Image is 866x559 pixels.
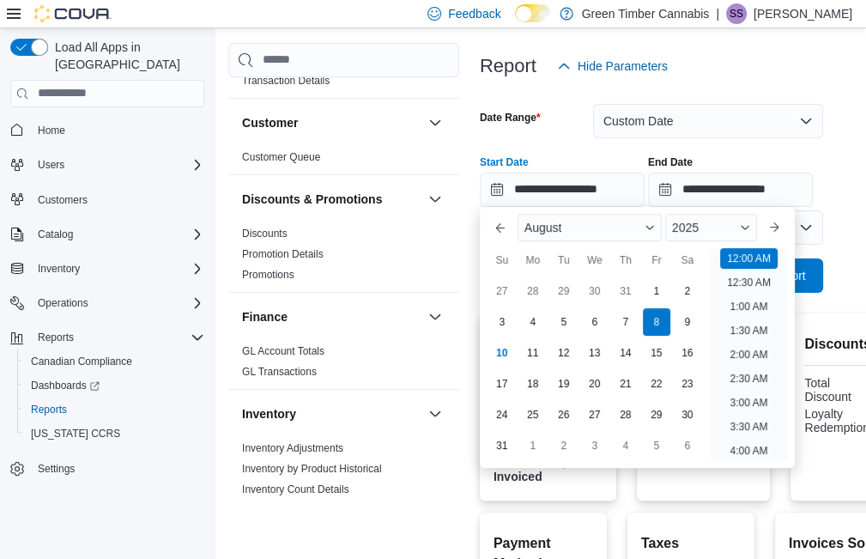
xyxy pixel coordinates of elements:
span: Discounts [242,227,288,240]
button: Users [3,153,211,177]
div: Customer [228,147,459,174]
div: day-7 [612,308,639,336]
div: day-31 [612,277,639,305]
span: Washington CCRS [24,423,204,444]
button: Users [31,155,71,175]
div: Button. Open the month selector. August is currently selected. [518,214,662,241]
h3: Customer [242,114,298,131]
button: Inventory [3,257,211,281]
input: Press the down key to enter a popover containing a calendar. Press the escape key to close the po... [480,173,645,207]
button: Hide Parameters [550,49,675,83]
h3: Finance [242,308,288,325]
h3: Report [480,56,536,76]
div: day-23 [674,370,701,398]
button: Customers [3,187,211,212]
div: Su [488,246,516,274]
div: day-25 [519,401,547,428]
li: 3:30 AM [723,416,774,437]
div: Tu [550,246,578,274]
div: day-8 [643,308,670,336]
button: Inventory [242,405,421,422]
strong: Total Invoiced [494,456,542,483]
button: Discounts & Promotions [425,189,445,210]
button: [US_STATE] CCRS [17,422,211,446]
h3: Inventory [242,405,296,422]
span: Promotions [242,268,294,282]
a: Inventory Adjustments [242,442,343,454]
span: Customers [31,189,204,210]
div: day-19 [550,370,578,398]
a: Discounts [242,228,288,240]
li: 2:30 AM [723,368,774,389]
li: 4:00 AM [723,441,774,461]
span: Reports [31,403,67,416]
span: Catalog [38,228,73,241]
div: day-27 [581,401,609,428]
button: Finance [425,307,445,327]
span: Inventory Count Details [242,483,349,496]
div: Discounts & Promotions [228,223,459,292]
a: Inventory Count Details [242,483,349,495]
span: Settings [31,458,204,479]
div: day-21 [612,370,639,398]
span: Inventory [31,258,204,279]
div: day-30 [581,277,609,305]
div: day-4 [612,432,639,459]
span: Home [31,119,204,141]
h3: Discounts & Promotions [242,191,382,208]
div: day-6 [581,308,609,336]
button: Previous Month [487,214,514,241]
div: Th [612,246,639,274]
button: Reports [31,327,81,348]
span: Dark Mode [515,22,516,23]
div: day-4 [519,308,547,336]
a: Transaction Details [242,75,330,87]
h2: Taxes [641,533,741,554]
button: Inventory [425,404,445,424]
span: GL Account Totals [242,344,324,358]
li: 12:30 AM [720,272,778,293]
a: GL Transactions [242,366,317,378]
div: day-20 [581,370,609,398]
a: Customers [31,190,94,210]
div: day-17 [488,370,516,398]
button: Operations [31,293,95,313]
button: Home [3,118,211,143]
div: day-5 [643,432,670,459]
div: day-29 [550,277,578,305]
p: | [716,3,719,24]
li: 1:30 AM [723,320,774,341]
div: We [581,246,609,274]
span: Reports [24,399,204,420]
a: Inventory by Product Historical [242,463,382,475]
label: Start Date [480,155,529,169]
button: Customer [425,112,445,133]
span: Inventory Adjustments [242,441,343,455]
div: day-1 [643,277,670,305]
button: Customer [242,114,421,131]
div: day-6 [674,432,701,459]
span: SS [730,3,743,24]
div: Mo [519,246,547,274]
div: day-2 [674,277,701,305]
span: Settings [38,462,75,476]
button: Catalog [3,222,211,246]
a: Dashboards [17,374,211,398]
a: Customer Queue [242,151,320,163]
div: Finance [228,341,459,389]
div: day-16 [674,339,701,367]
div: day-29 [643,401,670,428]
span: Promotion Details [242,247,324,261]
div: day-27 [488,277,516,305]
div: day-10 [488,339,516,367]
div: day-5 [550,308,578,336]
span: Operations [31,293,204,313]
div: day-13 [581,339,609,367]
nav: Complex example [10,111,204,526]
a: Home [31,120,72,141]
div: Button. Open the year selector. 2025 is currently selected. [665,214,757,241]
div: day-28 [519,277,547,305]
div: Fr [643,246,670,274]
div: day-24 [488,401,516,428]
p: Green Timber Cannabis [582,3,710,24]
